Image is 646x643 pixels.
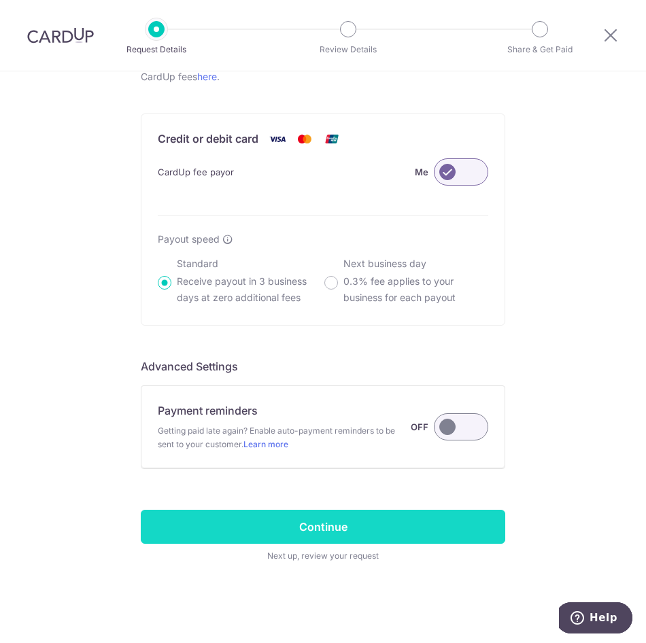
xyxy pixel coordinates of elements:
[197,71,217,82] a: here
[411,419,428,435] label: OFF
[141,510,505,544] input: Continue
[264,131,291,147] img: Visa
[310,43,386,56] p: Review Details
[158,164,234,180] span: CardUp fee payor
[177,273,322,306] p: Receive payout in 3 business days at zero additional fees
[177,257,322,271] p: Standard
[158,232,488,246] div: Payout speed
[158,402,488,451] div: Payment reminders Getting paid late again? Enable auto-payment reminders to be sent to your custo...
[118,43,194,56] p: Request Details
[559,602,632,636] iframe: Opens a widget where you can find more information
[31,10,58,22] span: Help
[141,549,505,563] span: Next up, review your request
[343,257,488,271] p: Next business day
[158,131,258,147] p: Credit or debit card
[318,131,345,147] img: Union Pay
[343,273,488,306] p: 0.3% fee applies to your business for each payout
[502,43,578,56] p: Share & Get Paid
[243,439,288,449] a: Learn more
[158,424,411,451] span: Getting paid late again? Enable auto-payment reminders to be sent to your customer.
[291,131,318,147] img: Mastercard
[27,27,94,44] img: CardUp
[141,360,238,373] span: translation missing: en.company.payment_requests.form.header.labels.advanced_settings
[415,164,428,180] label: Me
[158,402,258,419] p: Payment reminders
